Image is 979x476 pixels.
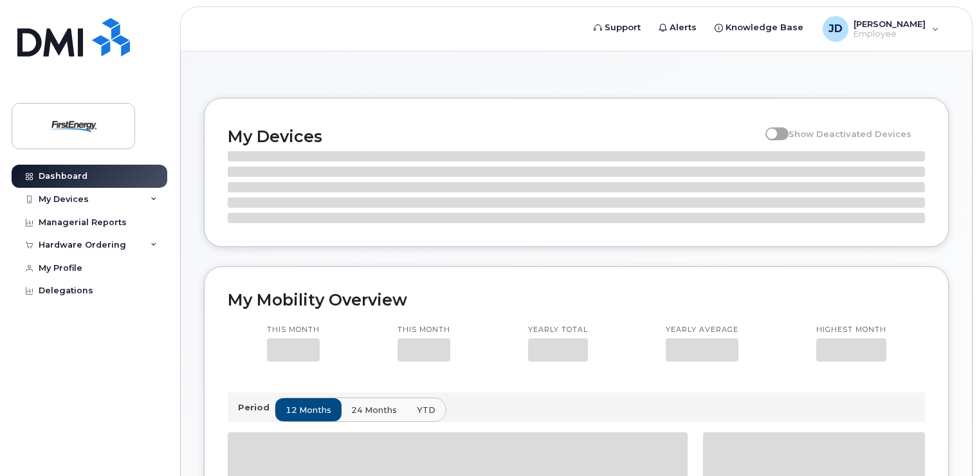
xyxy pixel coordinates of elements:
p: Yearly total [528,325,588,335]
p: This month [398,325,450,335]
p: This month [267,325,320,335]
span: 24 months [351,404,397,416]
p: Period [238,401,275,414]
h2: My Mobility Overview [228,290,925,309]
p: Yearly average [666,325,738,335]
span: Show Deactivated Devices [789,129,911,139]
input: Show Deactivated Devices [765,122,776,132]
h2: My Devices [228,127,759,146]
span: YTD [417,404,435,416]
p: Highest month [816,325,886,335]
